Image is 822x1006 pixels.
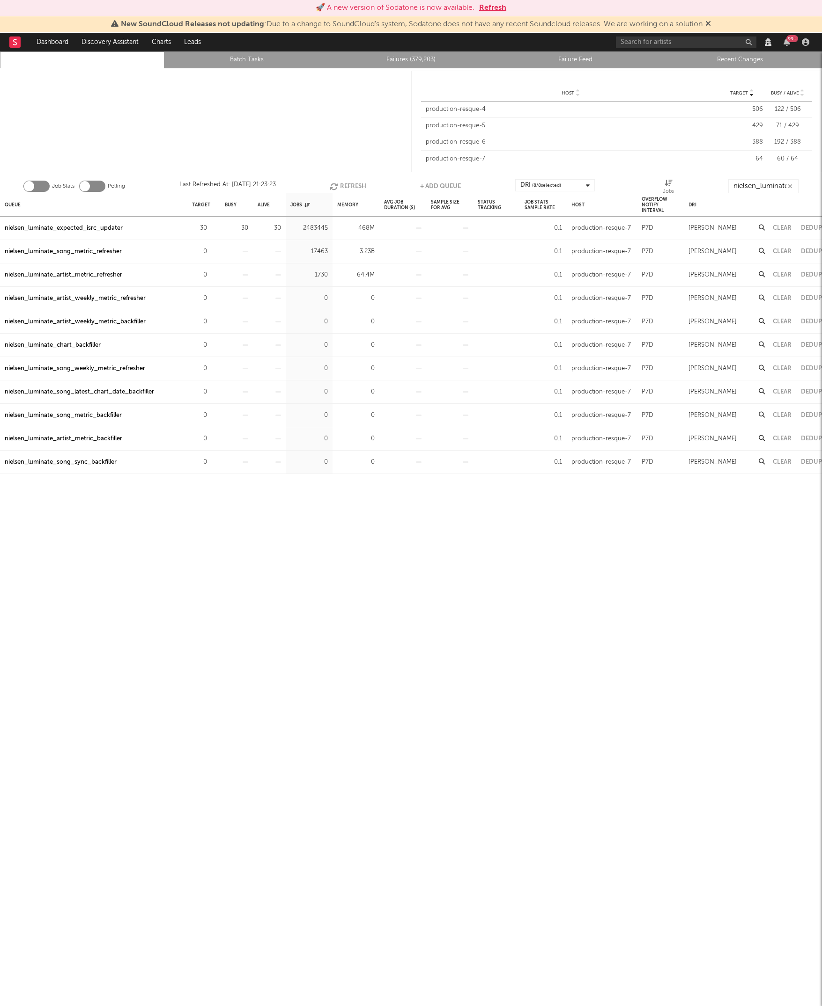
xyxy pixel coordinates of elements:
button: Clear [773,295,792,301]
div: 0.1 [525,270,562,281]
div: [PERSON_NAME] [689,363,737,374]
div: DRI [520,180,561,191]
div: production-resque-7 [571,433,631,445]
input: Search... [728,179,799,193]
div: 0.1 [525,316,562,328]
div: 0 [337,316,375,328]
div: 0 [290,433,328,445]
a: nielsen_luminate_song_metric_backfiller [5,410,122,421]
a: Dashboard [30,33,75,51]
a: nielsen_luminate_song_latest_chart_date_backfiller [5,386,154,398]
div: 122 / 506 [768,105,807,114]
label: Job Stats [52,181,74,192]
div: 0.1 [525,246,562,257]
div: Target [192,195,210,215]
div: nielsen_luminate_song_sync_backfiller [5,457,117,468]
div: 388 [721,138,763,147]
div: 0 [337,433,375,445]
div: Avg Job Duration (s) [384,195,422,215]
div: production-resque-7 [571,316,631,328]
div: 0 [192,433,207,445]
div: Jobs [663,186,674,197]
button: Clear [773,412,792,418]
span: : Due to a change to SoundCloud's system, Sodatone does not have any recent Soundcloud releases. ... [121,21,703,28]
div: 71 / 429 [768,121,807,131]
input: Search for artists [616,36,756,48]
div: 0.1 [525,363,562,374]
a: Charts [145,33,178,51]
div: 🚀 A new version of Sodatone is now available. [316,2,474,14]
div: production-resque-7 [571,410,631,421]
div: Status Tracking [478,195,515,215]
div: production-resque-7 [571,340,631,351]
div: 0 [290,316,328,328]
div: 2483445 [290,223,328,234]
a: nielsen_luminate_song_weekly_metric_refresher [5,363,145,374]
div: 0 [192,246,207,257]
div: 17463 [290,246,328,257]
div: production-resque-7 [571,270,631,281]
div: nielsen_luminate_song_metric_refresher [5,246,122,257]
div: production-resque-7 [571,223,631,234]
div: P7D [642,410,653,421]
div: production-resque-7 [571,293,631,304]
div: 468M [337,223,375,234]
div: P7D [642,433,653,445]
div: 506 [721,105,763,114]
button: Clear [773,225,792,231]
div: 0.1 [525,457,562,468]
div: 0 [192,316,207,328]
div: 0 [337,363,375,374]
a: nielsen_luminate_artist_metric_backfiller [5,433,122,445]
div: production-resque-4 [426,105,717,114]
div: Alive [258,195,270,215]
button: Refresh [330,179,366,193]
a: Queue Stats [5,54,159,66]
div: 192 / 388 [768,138,807,147]
div: 1730 [290,270,328,281]
div: Busy [225,195,237,215]
a: Leads [178,33,207,51]
div: production-resque-6 [426,138,717,147]
div: 0.1 [525,223,562,234]
button: Clear [773,272,792,278]
div: production-resque-7 [571,363,631,374]
button: 99+ [784,38,790,46]
div: 0 [192,270,207,281]
div: 0 [192,386,207,398]
div: P7D [642,293,653,304]
div: [PERSON_NAME] [689,433,737,445]
a: nielsen_luminate_artist_weekly_metric_refresher [5,293,146,304]
div: 30 [225,223,248,234]
div: [PERSON_NAME] [689,293,737,304]
div: 0 [192,457,207,468]
span: ( 8 / 8 selected) [532,180,561,191]
div: 64.4M [337,270,375,281]
div: Last Refreshed At: [DATE] 21:23:23 [179,179,276,193]
div: 0 [290,363,328,374]
a: Discovery Assistant [75,33,145,51]
a: nielsen_luminate_chart_backfiller [5,340,101,351]
div: 0.1 [525,410,562,421]
div: 0 [337,293,375,304]
div: nielsen_luminate_artist_metric_refresher [5,270,122,281]
div: [PERSON_NAME] [689,246,737,257]
span: New SoundCloud Releases not updating [121,21,264,28]
div: P7D [642,316,653,328]
div: production-resque-7 [571,457,631,468]
button: Clear [773,248,792,255]
div: 0.1 [525,293,562,304]
a: Failures (379,203) [334,54,488,66]
span: Dismiss [705,21,711,28]
div: [PERSON_NAME] [689,410,737,421]
div: 0 [337,457,375,468]
div: 0 [290,340,328,351]
div: 60 / 64 [768,154,807,164]
div: 429 [721,121,763,131]
div: [PERSON_NAME] [689,223,737,234]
